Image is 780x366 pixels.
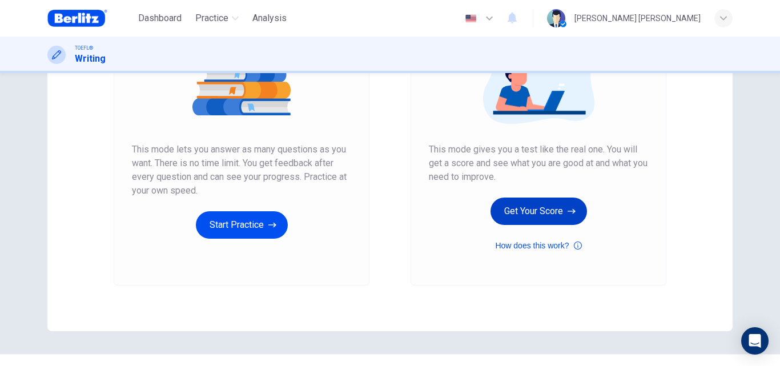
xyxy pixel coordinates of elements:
[75,52,106,66] h1: Writing
[464,14,478,23] img: en
[191,8,243,29] button: Practice
[574,11,701,25] div: [PERSON_NAME] [PERSON_NAME]
[195,11,228,25] span: Practice
[429,143,648,184] span: This mode gives you a test like the real one. You will get a score and see what you are good at a...
[196,211,288,239] button: Start Practice
[132,143,351,198] span: This mode lets you answer as many questions as you want. There is no time limit. You get feedback...
[547,9,565,27] img: Profile picture
[138,11,182,25] span: Dashboard
[490,198,587,225] button: Get Your Score
[75,44,93,52] span: TOEFL®
[741,327,769,355] div: Open Intercom Messenger
[248,8,291,29] button: Analysis
[495,239,581,252] button: How does this work?
[47,7,107,30] img: Berlitz Brasil logo
[252,11,287,25] span: Analysis
[134,8,186,29] button: Dashboard
[47,7,134,30] a: Berlitz Brasil logo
